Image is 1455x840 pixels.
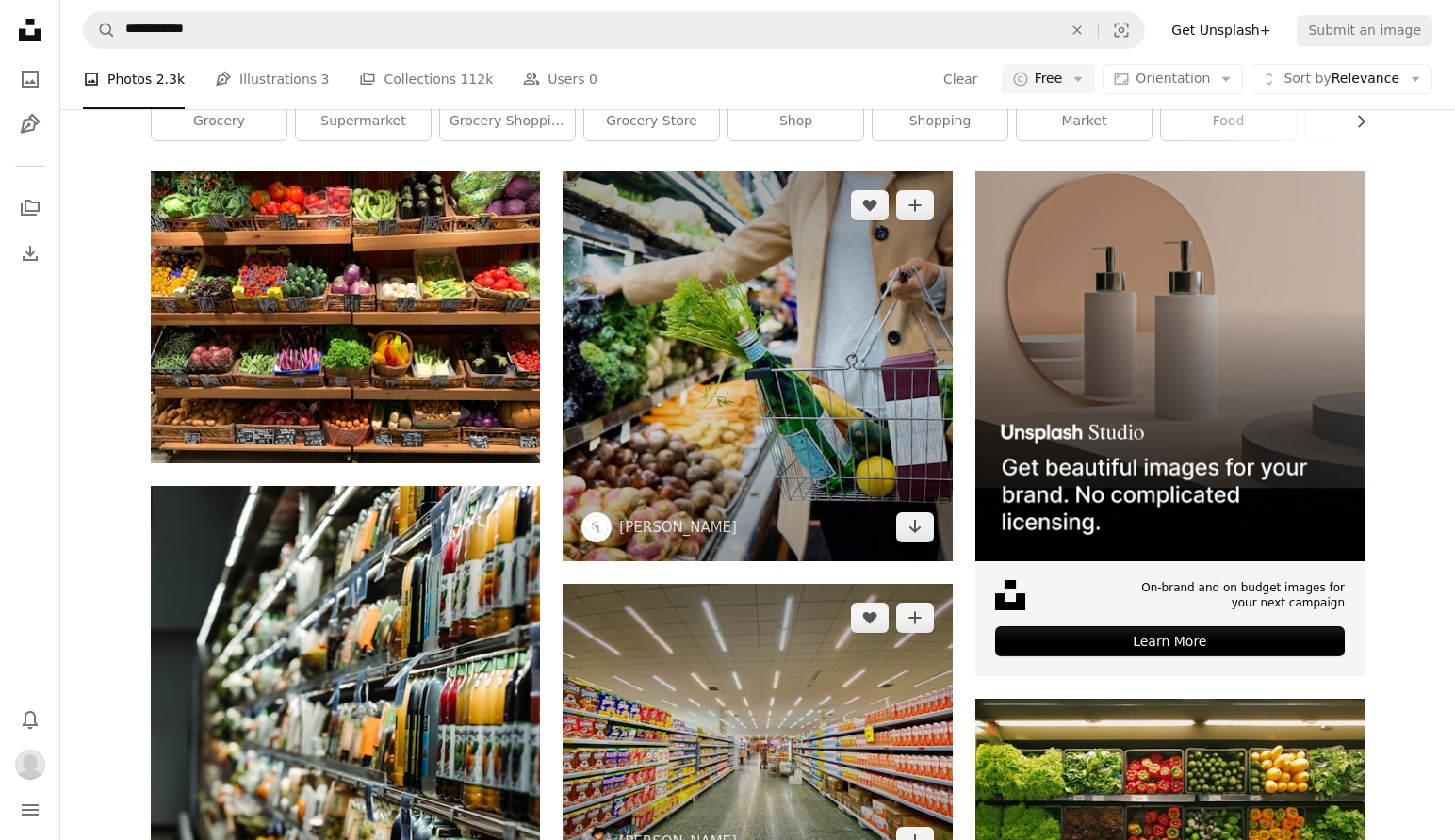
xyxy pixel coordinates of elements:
[1136,71,1210,86] span: Orientation
[152,103,286,140] a: grocery
[83,11,1145,49] form: Find visuals sitewide
[1103,64,1243,94] button: Orientation
[1160,15,1282,45] a: Get Unsplash+
[896,190,934,220] button: Add to Collection
[1099,12,1144,48] button: Visual search
[1035,70,1063,89] span: Free
[151,769,540,786] a: assorted items on display in store
[215,49,329,109] a: Illustrations 3
[84,12,116,48] button: Search Unsplash
[1131,580,1345,612] span: On-brand and on budget images for your next campaign
[942,64,979,94] button: Clear
[151,309,540,326] a: assorted fruits on brown wooden rack
[728,103,863,140] a: shop
[11,189,49,227] a: Collections
[1305,103,1440,140] a: person
[11,60,49,98] a: Photos
[563,357,952,374] a: woman in white coat holding green shopping cart
[11,234,49,272] a: Download History
[589,69,597,89] span: 0
[581,512,612,542] img: Go to Tara Clark's profile
[873,103,1007,140] a: shopping
[975,171,1365,676] a: On-brand and on budget images for your next campaignLearn More
[151,171,540,463] img: assorted fruits on brown wooden rack
[1161,103,1296,140] a: food
[460,69,493,89] span: 112k
[1017,103,1152,140] a: market
[563,171,952,560] img: woman in white coat holding green shopping cart
[896,512,934,542] a: Download
[11,746,49,783] button: Profile
[1056,12,1098,48] button: Clear
[995,626,1345,656] div: Learn More
[440,103,575,140] a: grocery shopping
[11,105,49,143] a: Illustrations
[11,791,49,829] button: Menu
[584,103,719,140] a: grocery store
[359,49,493,109] a: Collections 112k
[11,701,49,738] button: Notifications
[1002,64,1096,94] button: Free
[11,11,49,53] a: Home — Unsplash
[1344,103,1365,140] button: scroll list to the right
[896,603,934,633] button: Add to Collection
[975,171,1365,560] img: file-1715714113747-b8b0561c490eimage
[1297,15,1432,45] button: Submit an image
[995,580,1025,610] img: file-1631678316303-ed18b8b5cb9cimage
[523,49,597,109] a: Users 0
[851,190,889,220] button: Like
[619,518,737,537] a: [PERSON_NAME]
[296,103,431,140] a: supermarket
[1283,70,1399,89] span: Relevance
[15,750,45,780] img: Avatar of user Carolyne Wagland
[563,720,952,737] a: goods on shelf
[1251,64,1432,94] button: Sort byRelevance
[321,69,330,89] span: 3
[851,603,889,633] button: Like
[1283,71,1331,86] span: Sort by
